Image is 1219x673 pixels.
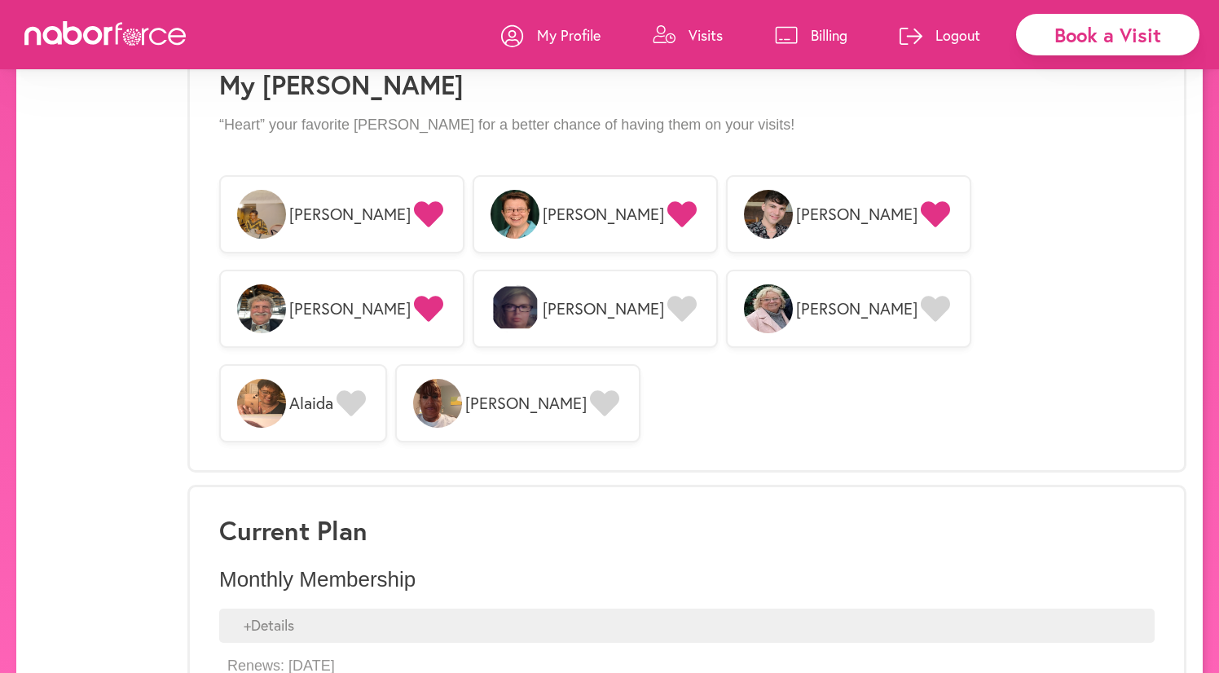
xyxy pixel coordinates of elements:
[237,379,286,428] img: K6gKoe8pR0aEWkoWOJTI
[543,205,664,224] span: [PERSON_NAME]
[491,190,539,239] img: FJCFjgRVSbyGv8PWKa7z
[796,299,918,319] span: [PERSON_NAME]
[653,11,723,59] a: Visits
[796,205,918,224] span: [PERSON_NAME]
[1016,14,1199,55] div: Book a Visit
[219,609,1155,643] div: + Details
[744,190,793,239] img: RxZy83dXQpi7EluXTq4n
[491,284,539,333] img: nbil7nzJRMOxsXNodhN1
[543,299,664,319] span: [PERSON_NAME]
[689,25,723,45] p: Visits
[219,69,1155,100] h1: My [PERSON_NAME]
[289,394,333,413] span: Alaida
[465,394,587,413] span: [PERSON_NAME]
[289,205,411,224] span: [PERSON_NAME]
[537,25,601,45] p: My Profile
[935,25,980,45] p: Logout
[501,11,601,59] a: My Profile
[237,190,286,239] img: x9uMDLpATLOXBWoGXESy
[219,567,1155,592] p: Monthly Membership
[413,379,462,428] img: mh40fIIiSrWUjCxYUM45
[289,299,411,319] span: [PERSON_NAME]
[219,117,1155,134] p: “Heart” your favorite [PERSON_NAME] for a better chance of having them on your visits!
[744,284,793,333] img: HSf1RpRmSP22OYgFKaW7
[775,11,847,59] a: Billing
[219,515,1155,546] h3: Current Plan
[900,11,980,59] a: Logout
[237,284,286,333] img: ZDY6Y8CtQBaLwN8lSsW5
[811,25,847,45] p: Billing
